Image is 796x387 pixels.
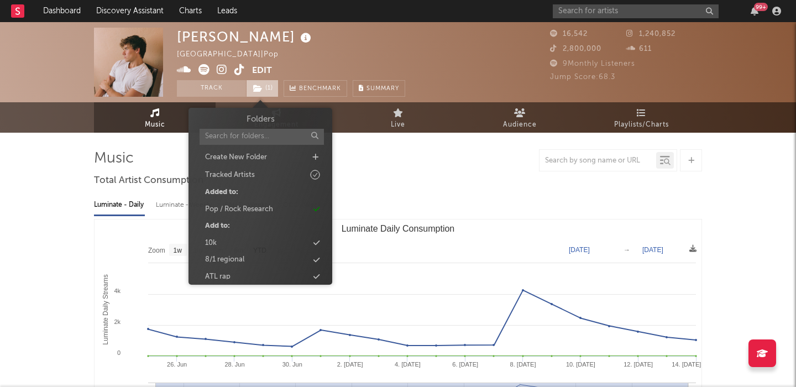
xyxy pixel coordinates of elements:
[337,102,459,133] a: Live
[624,246,630,254] text: →
[282,361,302,368] text: 30. Jun
[205,254,244,265] div: 8/1 regional
[216,102,337,133] a: Engagement
[626,45,652,53] span: 611
[553,4,719,18] input: Search for artists
[550,60,635,67] span: 9 Monthly Listeners
[252,64,272,78] button: Edit
[177,28,314,46] div: [PERSON_NAME]
[626,30,675,38] span: 1,240,852
[550,30,588,38] span: 16,542
[452,361,478,368] text: 6. [DATE]
[200,129,324,145] input: Search for folders...
[550,45,601,53] span: 2,800,000
[550,74,615,81] span: Jump Score: 68.3
[503,118,537,132] span: Audience
[540,156,656,165] input: Search by song name or URL
[510,361,536,368] text: 8. [DATE]
[642,246,663,254] text: [DATE]
[246,80,279,97] span: ( 1 )
[672,361,701,368] text: 14. [DATE]
[395,361,421,368] text: 4. [DATE]
[754,3,768,11] div: 99 +
[205,187,238,198] div: Added to:
[205,152,267,163] div: Create New Folder
[205,221,230,232] div: Add to:
[614,118,669,132] span: Playlists/Charts
[156,196,214,215] div: Luminate - Weekly
[284,80,347,97] a: Benchmark
[459,102,580,133] a: Audience
[94,196,145,215] div: Luminate - Daily
[624,361,653,368] text: 12. [DATE]
[580,102,702,133] a: Playlists/Charts
[174,247,182,254] text: 1w
[366,86,399,92] span: Summary
[145,118,165,132] span: Music
[569,246,590,254] text: [DATE]
[205,170,255,181] div: Tracked Artists
[114,287,121,294] text: 4k
[177,80,246,97] button: Track
[246,113,274,126] h3: Folders
[224,361,244,368] text: 28. Jun
[148,247,165,254] text: Zoom
[337,361,363,368] text: 2. [DATE]
[94,174,203,187] span: Total Artist Consumption
[177,48,291,61] div: [GEOGRAPHIC_DATA] | Pop
[167,361,187,368] text: 26. Jun
[205,238,217,249] div: 10k
[342,224,455,233] text: Luminate Daily Consumption
[94,102,216,133] a: Music
[205,271,231,283] div: ATL rap
[353,80,405,97] button: Summary
[566,361,595,368] text: 10. [DATE]
[102,274,109,344] text: Luminate Daily Streams
[751,7,758,15] button: 99+
[205,204,273,215] div: Pop / Rock Research
[391,118,405,132] span: Live
[114,318,121,325] text: 2k
[117,349,121,356] text: 0
[299,82,341,96] span: Benchmark
[247,80,278,97] button: (1)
